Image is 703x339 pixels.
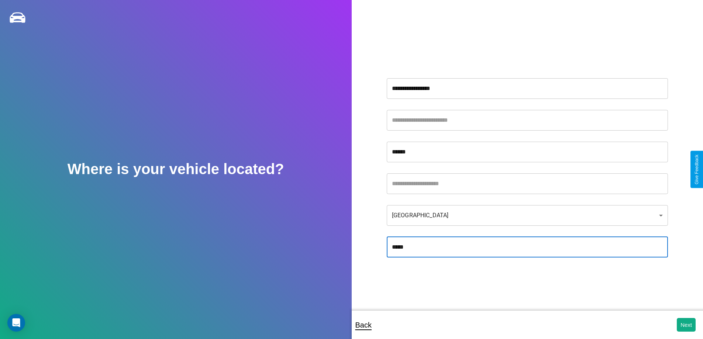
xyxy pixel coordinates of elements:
[387,205,668,226] div: [GEOGRAPHIC_DATA]
[68,161,284,177] h2: Where is your vehicle located?
[355,318,372,332] p: Back
[677,318,696,332] button: Next
[7,314,25,332] div: Open Intercom Messenger
[694,155,699,184] div: Give Feedback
